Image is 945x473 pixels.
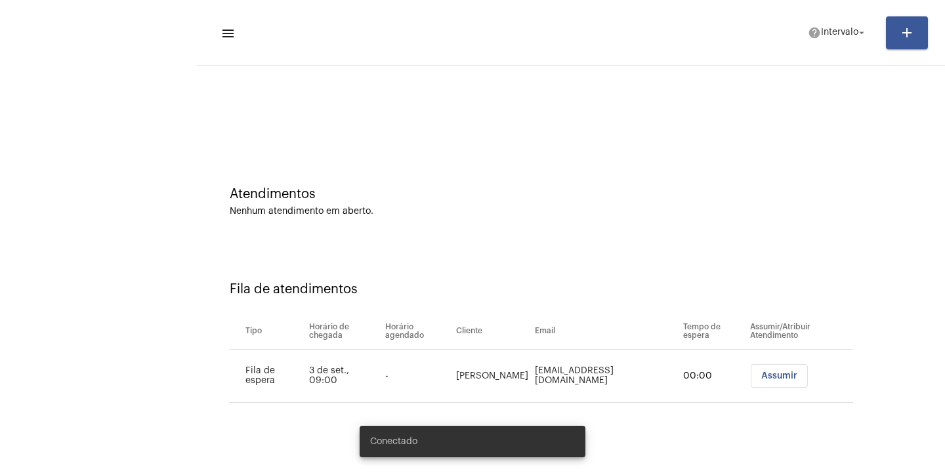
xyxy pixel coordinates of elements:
th: Assumir/Atribuir Atendimento [747,313,853,350]
span: Assumir [761,371,797,380]
td: [PERSON_NAME] [453,350,532,403]
mat-icon: add [899,25,915,41]
span: Conectado [370,435,417,448]
td: [EMAIL_ADDRESS][DOMAIN_NAME] [532,350,679,403]
button: Assumir [751,364,808,388]
th: Horário agendado [382,313,453,350]
mat-icon: help [808,26,821,39]
div: Nenhum atendimento em aberto. [230,207,912,216]
mat-icon: sidenav icon [220,26,234,41]
td: 00:00 [680,350,747,403]
th: Tempo de espera [680,313,747,350]
mat-icon: arrow_drop_down [856,27,868,39]
th: Cliente [453,313,532,350]
th: Horário de chegada [306,313,382,350]
td: - [382,350,453,403]
div: Atendimentos [230,187,912,201]
td: 3 de set., 09:00 [306,350,382,403]
th: Tipo [230,313,306,350]
mat-chip-list: selection [750,364,853,388]
div: Fila de atendimentos [230,282,912,297]
button: Intervalo [800,20,875,46]
span: Intervalo [821,28,858,37]
td: Fila de espera [230,350,306,403]
th: Email [532,313,679,350]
